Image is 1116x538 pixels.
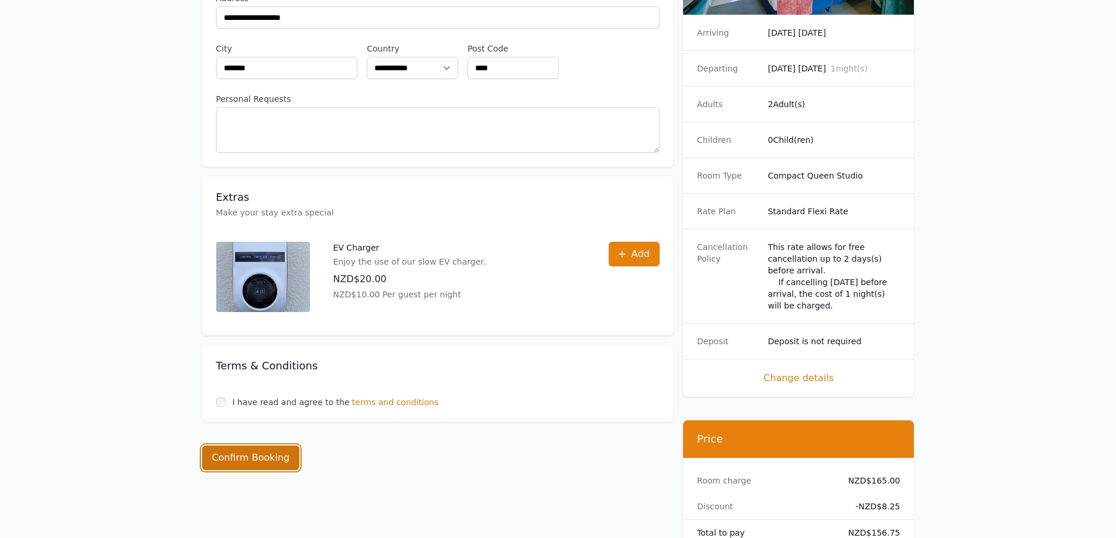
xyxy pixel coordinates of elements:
h3: Terms & Conditions [216,359,660,373]
dd: [DATE] [DATE] [768,63,900,74]
label: City [216,43,358,54]
dd: NZD$165.00 [839,475,900,486]
dd: [DATE] [DATE] [768,27,900,39]
p: Enjoy the use of our slow EV charger. [333,256,486,268]
label: I have read and agree to the [233,397,350,407]
dt: Room charge [697,475,830,486]
img: EV Charger [216,242,310,312]
label: Post Code [467,43,559,54]
dt: Cancellation Policy [697,241,759,311]
button: Add [609,242,660,266]
button: Confirm Booking [202,446,300,470]
dd: 2 Adult(s) [768,98,900,110]
label: Country [367,43,458,54]
h3: Extras [216,190,660,204]
dd: Deposit is not required [768,335,900,347]
dt: Children [697,134,759,146]
div: This rate allows for free cancellation up to 2 days(s) before arrival. If cancelling [DATE] befor... [768,241,900,311]
dt: Arriving [697,27,759,39]
dd: - NZD$8.25 [839,501,900,512]
dd: 0 Child(ren) [768,134,900,146]
h3: Price [697,432,900,446]
span: Change details [697,371,900,385]
dd: Standard Flexi Rate [768,205,900,217]
p: Make your stay extra special [216,207,660,218]
dt: Departing [697,63,759,74]
dt: Rate Plan [697,205,759,217]
span: 1 night(s) [831,64,868,73]
dt: Deposit [697,335,759,347]
p: NZD$10.00 Per guest per night [333,289,486,300]
dt: Adults [697,98,759,110]
label: Personal Requests [216,93,660,105]
p: EV Charger [333,242,486,253]
span: terms and conditions [352,396,439,408]
dd: Compact Queen Studio [768,170,900,181]
dt: Discount [697,501,830,512]
dt: Room Type [697,170,759,181]
p: NZD$20.00 [333,272,486,286]
span: Add [632,247,650,261]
